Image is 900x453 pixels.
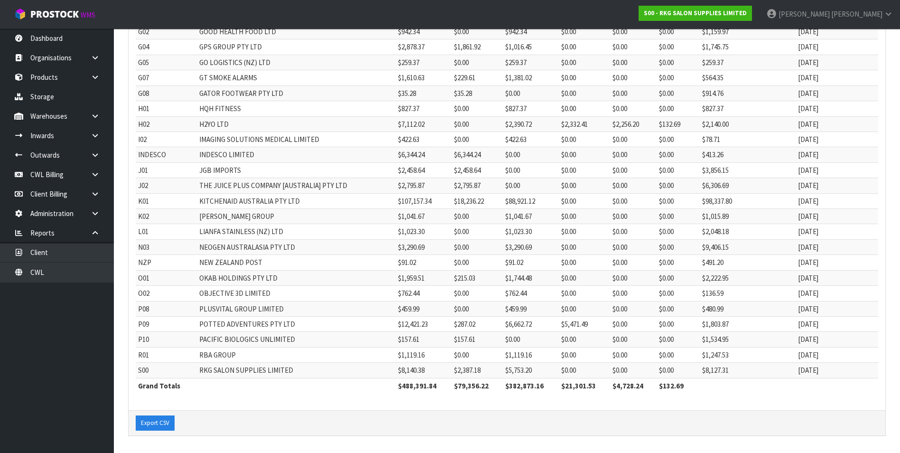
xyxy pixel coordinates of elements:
td: JGB IMPORTS [197,162,396,178]
td: $0.00 [657,24,700,39]
td: $0.00 [610,255,657,270]
td: $914.76 [700,85,796,101]
td: $0.00 [610,55,657,70]
td: $564.35 [700,70,796,85]
td: NZP [136,255,197,270]
span: [DATE] [798,350,818,359]
td: $78.71 [700,132,796,147]
a: S00 - RKG SALON SUPPLIES LIMITED [639,6,752,21]
td: $2,387.18 [452,363,503,378]
td: $0.00 [657,147,700,162]
td: H01 [136,101,197,116]
td: LIANFA STAINLESS (NZ) LTD [197,224,396,239]
td: $3,290.69 [396,239,452,255]
td: $0.00 [452,301,503,316]
span: [DATE] [798,258,818,267]
td: $1,861.92 [452,39,503,55]
td: $0.00 [559,24,610,39]
td: R01 [136,347,197,362]
td: $0.00 [559,178,610,193]
td: $422.63 [396,132,452,147]
span: [DATE] [798,274,818,283]
strong: S00 - RKG SALON SUPPLIES LIMITED [644,9,747,17]
td: $827.37 [503,101,559,116]
td: $88,921.12 [503,193,559,208]
span: [DATE] [798,366,818,375]
td: $2,795.87 [396,178,452,193]
td: $2,458.64 [452,162,503,178]
td: $0.00 [657,209,700,224]
td: $1,119.16 [396,347,452,362]
td: NEOGEN AUSTRALASIA PTY LTD [197,239,396,255]
td: $1,610.63 [396,70,452,85]
td: $0.00 [610,363,657,378]
td: G08 [136,85,197,101]
td: $0.00 [610,162,657,178]
td: $0.00 [452,132,503,147]
td: $0.00 [610,70,657,85]
td: $107,157.34 [396,193,452,208]
td: $942.34 [396,24,452,39]
td: $1,744.48 [503,270,559,285]
span: [DATE] [798,304,818,313]
td: O02 [136,286,197,301]
span: [PERSON_NAME] [779,9,830,19]
img: cube-alt.png [14,8,26,20]
td: $0.00 [452,101,503,116]
td: G07 [136,70,197,85]
td: $0.00 [503,147,559,162]
td: $1,247.53 [700,347,796,362]
td: KITCHENAID AUSTRALIA PTY LTD [197,193,396,208]
td: $3,290.69 [503,239,559,255]
span: [DATE] [798,73,818,82]
td: HQH FITNESS [197,101,396,116]
td: $0.00 [657,363,700,378]
td: $2,256.20 [610,116,657,132]
td: $0.00 [452,286,503,301]
td: $0.00 [657,193,700,208]
td: $6,662.72 [503,317,559,332]
span: $21,301.53 [561,381,596,390]
td: $35.28 [452,85,503,101]
td: $827.37 [396,101,452,116]
td: $8,140.38 [396,363,452,378]
td: G05 [136,55,197,70]
td: K01 [136,193,197,208]
td: IMAGING SOLUTIONS MEDICAL LIMITED [197,132,396,147]
td: $259.37 [396,55,452,70]
span: [DATE] [798,42,818,51]
td: $18,236.22 [452,193,503,208]
td: $0.00 [610,286,657,301]
td: $2,222.95 [700,270,796,285]
span: [DATE] [798,289,818,298]
td: $459.99 [503,301,559,316]
td: $259.37 [700,55,796,70]
span: $4,728.24 [612,381,643,390]
td: GT SMOKE ALARMS [197,70,396,85]
td: $0.00 [610,317,657,332]
small: WMS [81,10,95,19]
td: $157.61 [396,332,452,347]
td: $0.00 [657,162,700,178]
td: $1,803.87 [700,317,796,332]
td: $0.00 [559,101,610,116]
td: $0.00 [657,347,700,362]
td: $0.00 [610,178,657,193]
td: J01 [136,162,197,178]
td: $5,471.49 [559,317,610,332]
td: $0.00 [657,39,700,55]
span: [DATE] [798,227,818,236]
td: $0.00 [452,224,503,239]
td: $0.00 [657,178,700,193]
td: $287.02 [452,317,503,332]
td: $0.00 [657,255,700,270]
td: $762.44 [503,286,559,301]
td: $0.00 [503,332,559,347]
td: H2YO LTD [197,116,396,132]
td: $136.59 [700,286,796,301]
td: $0.00 [452,255,503,270]
td: $0.00 [559,286,610,301]
td: $0.00 [559,255,610,270]
td: $459.99 [396,301,452,316]
td: $0.00 [452,24,503,39]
